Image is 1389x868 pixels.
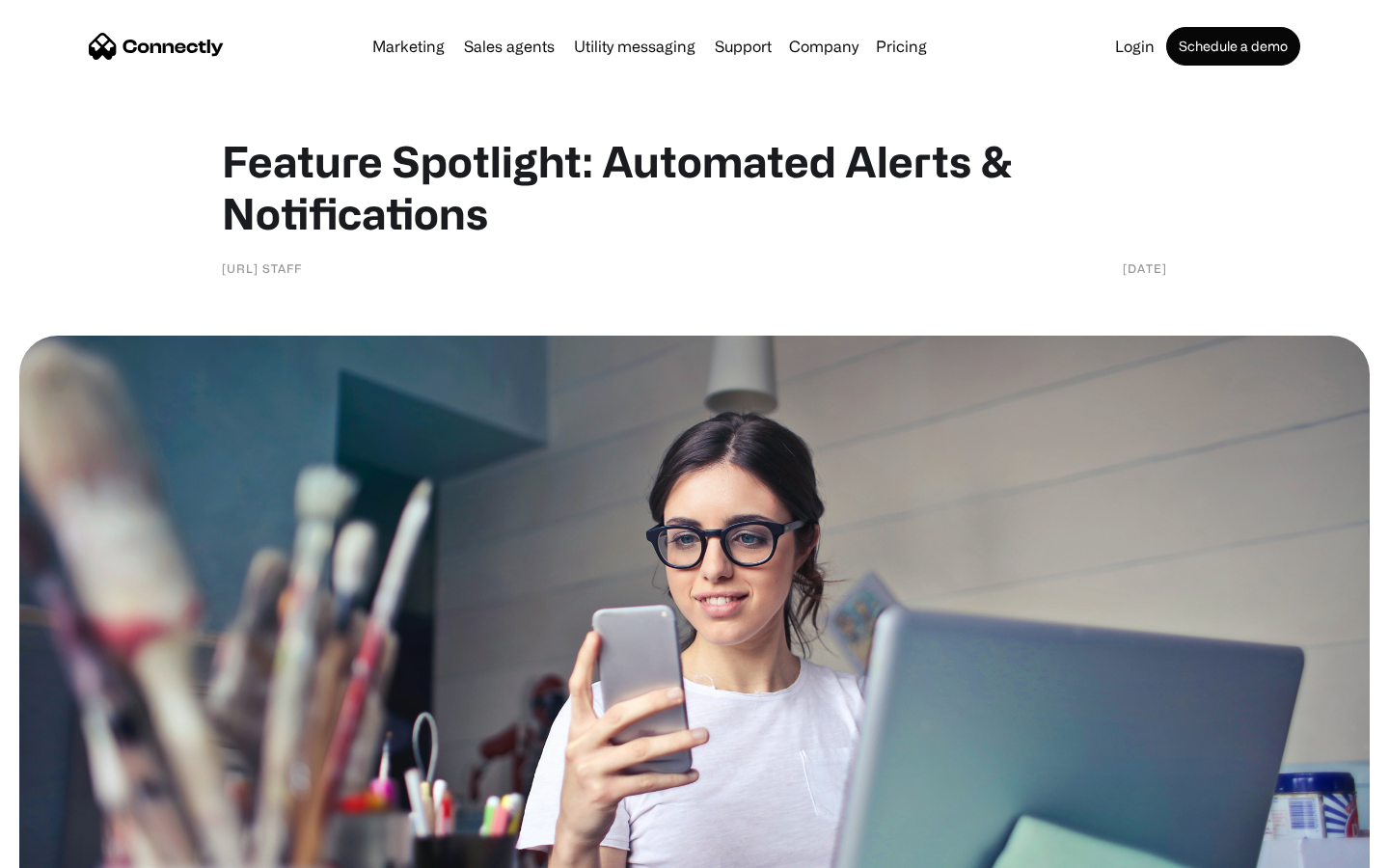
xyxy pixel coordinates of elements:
aside: Language selected: English [19,834,116,861]
a: Schedule a demo [1166,27,1300,66]
a: Sales agents [456,39,562,54]
a: Pricing [868,39,935,54]
div: [DATE] [1123,258,1167,278]
ul: Language list [39,834,116,861]
h1: Feature Spotlight: Automated Alerts & Notifications [222,135,1167,239]
div: Company [789,33,858,60]
a: Utility messaging [566,39,703,54]
div: [URL] staff [222,258,302,278]
a: Support [707,39,779,54]
a: Marketing [365,39,452,54]
a: Login [1107,39,1162,54]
